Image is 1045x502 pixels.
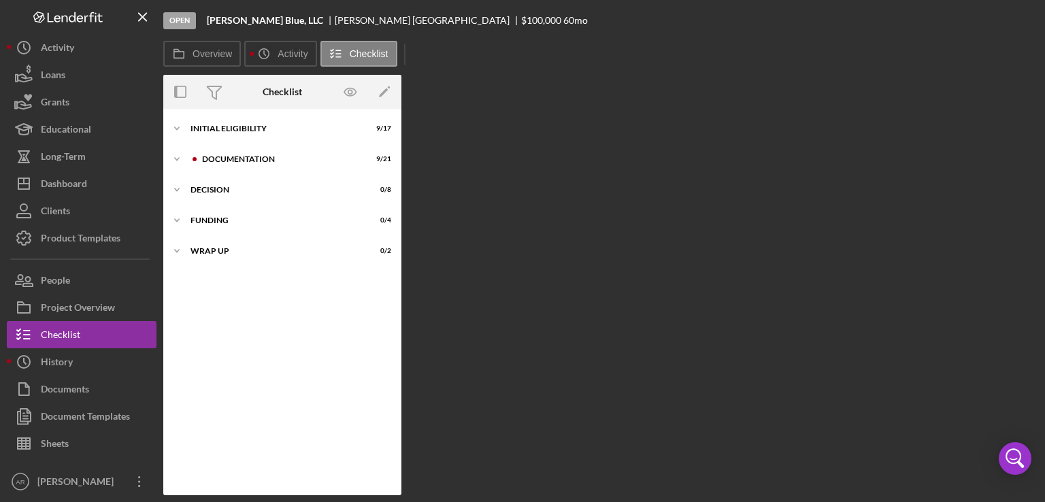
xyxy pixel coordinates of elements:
div: Long-Term [41,143,86,173]
div: Documents [41,375,89,406]
div: 0 / 4 [367,216,391,224]
button: Project Overview [7,294,156,321]
div: 0 / 2 [367,247,391,255]
button: Activity [244,41,316,67]
button: Long-Term [7,143,156,170]
div: 0 / 8 [367,186,391,194]
button: Checklist [7,321,156,348]
div: Checklist [263,86,302,97]
div: Sheets [41,430,69,461]
div: People [41,267,70,297]
button: Documents [7,375,156,403]
div: Checklist [41,321,80,352]
label: Overview [193,48,232,59]
button: History [7,348,156,375]
div: Project Overview [41,294,115,324]
div: 60 mo [563,15,588,26]
div: 9 / 21 [367,155,391,163]
div: [PERSON_NAME] [GEOGRAPHIC_DATA] [335,15,521,26]
button: Clients [7,197,156,224]
button: Sheets [7,430,156,457]
div: Funding [190,216,357,224]
button: AR[PERSON_NAME] [7,468,156,495]
div: 9 / 17 [367,124,391,133]
div: Documentation [202,155,357,163]
div: Open Intercom Messenger [999,442,1031,475]
div: Product Templates [41,224,120,255]
button: People [7,267,156,294]
div: Loans [41,61,65,92]
button: Dashboard [7,170,156,197]
button: Grants [7,88,156,116]
button: Activity [7,34,156,61]
div: Activity [41,34,74,65]
div: Decision [190,186,357,194]
button: Overview [163,41,241,67]
b: [PERSON_NAME] Blue, LLC [207,15,323,26]
button: Checklist [320,41,397,67]
span: $100,000 [521,14,561,26]
button: Loans [7,61,156,88]
div: Open [163,12,196,29]
div: Grants [41,88,69,119]
button: Document Templates [7,403,156,430]
div: Dashboard [41,170,87,201]
label: Checklist [350,48,388,59]
div: Clients [41,197,70,228]
button: Educational [7,116,156,143]
label: Activity [278,48,308,59]
div: Document Templates [41,403,130,433]
div: History [41,348,73,379]
div: [PERSON_NAME] [34,468,122,499]
text: AR [16,478,24,486]
button: Product Templates [7,224,156,252]
div: Educational [41,116,91,146]
div: Wrap up [190,247,357,255]
div: Initial Eligibility [190,124,357,133]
